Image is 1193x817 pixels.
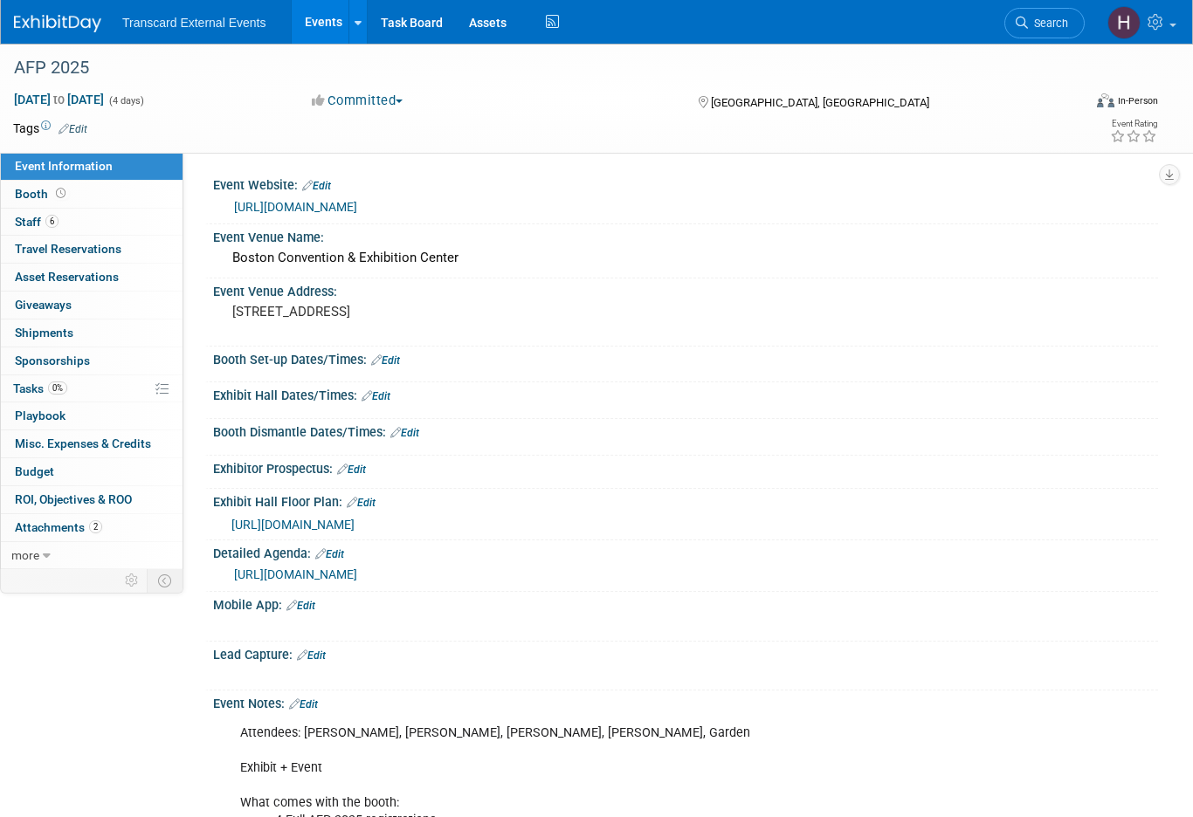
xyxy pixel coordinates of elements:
a: ROI, Objectives & ROO [1,486,183,513]
div: In-Person [1117,94,1158,107]
a: Edit [337,463,366,476]
span: Misc. Expenses & Credits [15,436,151,450]
button: Committed [306,92,410,110]
a: Edit [371,354,400,367]
a: Travel Reservations [1,236,183,263]
span: Attachments [15,520,102,534]
span: [GEOGRAPHIC_DATA], [GEOGRAPHIC_DATA] [711,96,929,109]
td: Toggle Event Tabs [148,569,183,592]
span: Sponsorships [15,354,90,367]
div: Boston Convention & Exhibition Center [226,244,1145,271]
td: Tags [13,120,87,137]
img: ExhibitDay [14,15,101,32]
span: Playbook [15,408,66,422]
div: Event Format [990,91,1159,117]
span: 6 [45,215,59,228]
a: [URL][DOMAIN_NAME] [231,518,355,532]
div: Booth Dismantle Dates/Times: [213,419,1158,442]
a: Edit [315,548,344,560]
span: Asset Reservations [15,270,119,284]
span: Booth not reserved yet [52,187,69,200]
a: Attachments2 [1,514,183,541]
div: Event Venue Name: [213,224,1158,246]
a: more [1,542,183,569]
div: Event Rating [1110,120,1157,128]
a: Edit [302,180,331,192]
a: Edit [362,390,390,402]
a: Edit [347,497,376,509]
a: [URL][DOMAIN_NAME] [234,200,357,214]
span: ROI, Objectives & ROO [15,492,132,506]
div: Event Venue Address: [213,278,1158,300]
div: Booth Set-up Dates/Times: [213,347,1158,369]
a: Event Information [1,153,183,180]
span: Tasks [13,381,67,395]
div: Exhibit Hall Dates/Times: [213,382,1158,405]
div: Exhibitor Prospectus: [213,456,1158,478]
a: Misc. Expenses & Credits [1,430,183,457]
a: Staff6 [1,209,183,236]
a: [URL][DOMAIN_NAME] [234,567,357,581]
a: Giveaways [1,292,183,319]
span: Shipments [15,326,73,340]
a: Edit [390,427,419,439]
div: Event Website: [213,172,1158,195]
a: Search [1004,8,1085,38]
span: Travel Reservations [15,242,121,256]
span: [DATE] [DATE] [13,92,105,107]
div: AFP 2025 [8,52,1060,84]
span: to [51,93,67,106]
img: Format-Inperson.png [1097,93,1114,107]
div: Exhibit Hall Floor Plan: [213,489,1158,511]
span: 0% [48,381,67,395]
a: Shipments [1,319,183,347]
span: Search [1028,17,1068,30]
a: Edit [59,123,87,135]
a: Asset Reservations [1,264,183,291]
a: Edit [297,649,326,662]
span: Staff [15,215,59,229]
span: Event Information [15,159,113,173]
a: Edit [286,600,315,612]
span: (4 days) [107,95,144,106]
div: Detailed Agenda: [213,540,1158,563]
a: Edit [289,698,318,711]
a: Sponsorships [1,347,183,374]
span: Giveaways [15,298,72,312]
td: Personalize Event Tab Strip [117,569,148,592]
span: 2 [89,520,102,533]
a: Playbook [1,402,183,429]
div: Lead Capture: [213,642,1158,664]
pre: [STREET_ADDRESS] [232,304,588,319]
span: Transcard External Events [122,16,265,30]
a: Tasks0% [1,375,183,402]
div: Mobile App: [213,592,1158,614]
a: Booth [1,181,183,208]
span: more [11,548,39,562]
span: Budget [15,464,54,478]
span: Booth [15,187,69,201]
img: Haille Dinger [1107,6,1141,39]
div: Event Notes: [213,690,1158,713]
a: Budget [1,458,183,485]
